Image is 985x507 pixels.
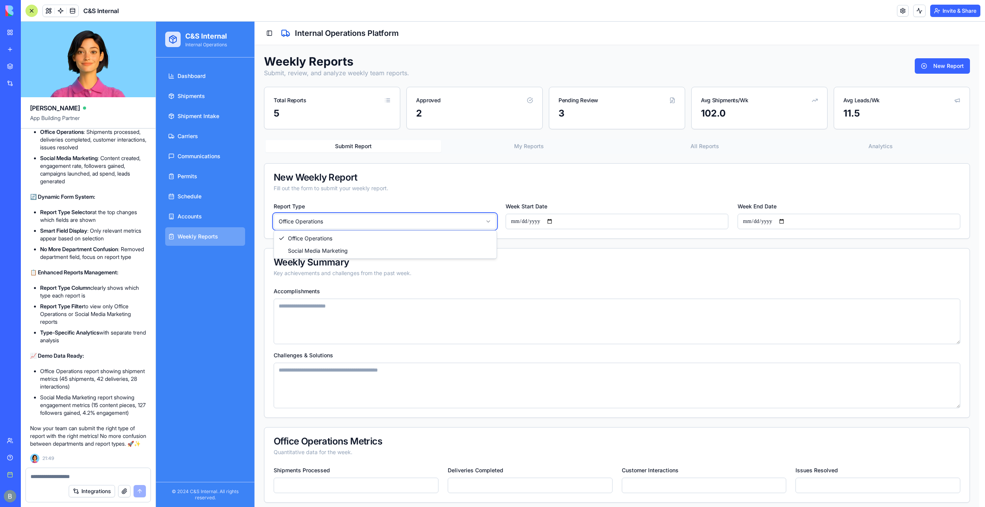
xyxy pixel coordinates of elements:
li: clearly shows which type each report is [40,284,146,299]
li: : Removed department field, focus on report type [40,245,146,261]
strong: 📈 Demo Data Ready: [30,352,84,359]
li: : Content created, engagement rate, followers gained, campaigns launched, ad spend, leads generated [40,154,146,185]
button: Invite & Share [930,5,980,17]
li: at the top changes which fields are shown [40,208,146,224]
strong: Report Type Filter [40,303,84,309]
strong: Report Type Selector [40,209,92,215]
span: C&S Internal [83,6,119,15]
span: 21:49 [42,455,54,461]
img: ACg8ocIug40qN1SCXJiinWdltW7QsPxROn8ZAVDlgOtPD8eQfXIZmw=s96-c [4,490,16,502]
span: Social Media Marketing [132,225,192,233]
img: logo [5,5,53,16]
button: Integrations [69,485,115,497]
span: App Building Partner [30,114,146,128]
li: : Shipments processed, deliveries completed, customer interactions, issues resolved [40,128,146,151]
strong: Report Type Column [40,284,90,291]
li: Office Operations report showing shipment metrics (45 shipments, 42 deliveries, 28 interactions) [40,367,146,390]
span: [PERSON_NAME] [30,103,80,113]
strong: Social Media Marketing [40,155,98,161]
li: to view only Office Operations or Social Media Marketing reports [40,303,146,326]
strong: Smart Field Display [40,227,87,234]
li: with separate trend analysis [40,329,146,344]
span: Office Operations [132,213,176,221]
li: Social Media Marketing report showing engagement metrics (15 content pieces, 127 followers gained... [40,394,146,417]
strong: 🔄 Dynamic Form System: [30,193,95,200]
strong: 📋 Enhanced Reports Management: [30,269,118,275]
strong: Type-Specific Analytics [40,329,99,336]
p: Now your team can submit the right type of report with the right metrics! No more confusion betwe... [30,424,146,448]
strong: No More Department Confusion [40,246,118,252]
strong: Office Operations [40,128,84,135]
li: : Only relevant metrics appear based on selection [40,227,146,242]
img: Ella_00000_wcx2te.png [30,454,39,463]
